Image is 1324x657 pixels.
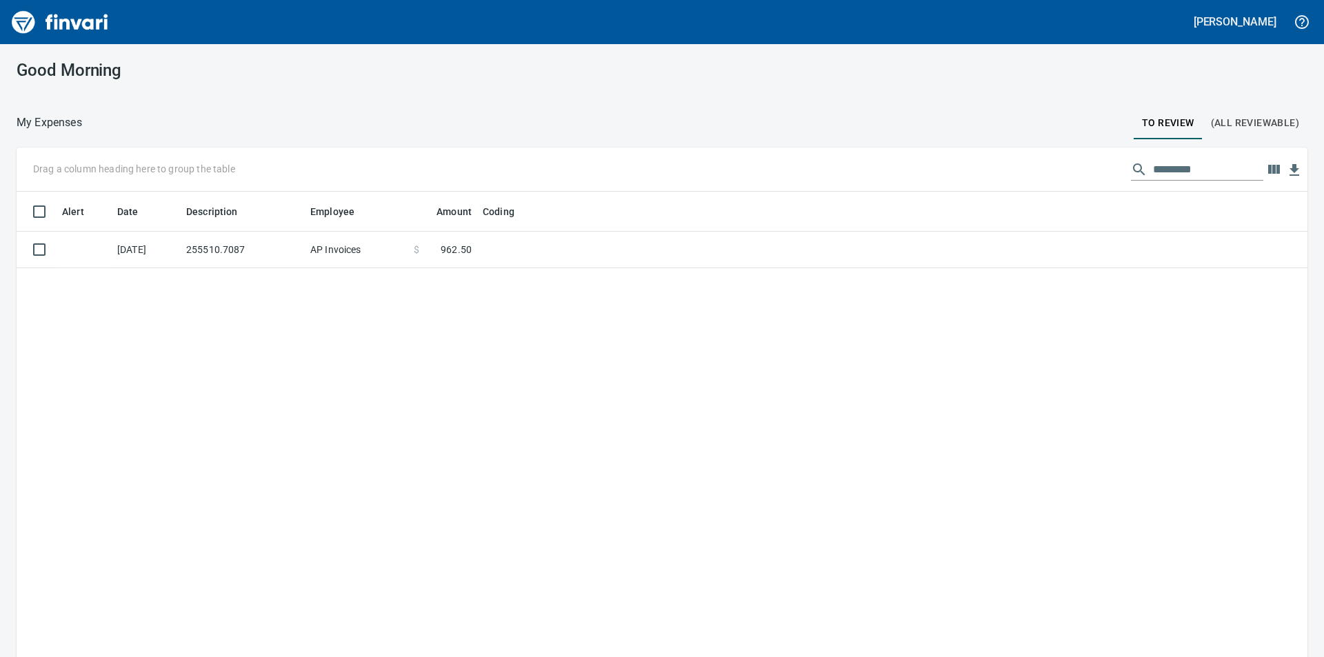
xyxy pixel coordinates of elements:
img: Finvari [8,6,112,39]
p: My Expenses [17,114,82,131]
span: To Review [1142,114,1194,132]
span: Amount [437,203,472,220]
span: Amount [419,203,472,220]
span: Description [186,203,256,220]
span: Date [117,203,157,220]
p: Drag a column heading here to group the table [33,162,235,176]
span: Coding [483,203,514,220]
td: [DATE] [112,232,181,268]
button: [PERSON_NAME] [1190,11,1280,32]
span: (All Reviewable) [1211,114,1299,132]
span: Alert [62,203,84,220]
button: Choose columns to display [1263,159,1284,180]
nav: breadcrumb [17,114,82,131]
td: 255510.7087 [181,232,305,268]
span: Coding [483,203,532,220]
h3: Good Morning [17,61,425,80]
span: Description [186,203,238,220]
span: Employee [310,203,354,220]
td: AP Invoices [305,232,408,268]
span: 962.50 [441,243,472,256]
button: Download Table [1284,160,1305,181]
span: Alert [62,203,102,220]
span: $ [414,243,419,256]
span: Employee [310,203,372,220]
span: Date [117,203,139,220]
h5: [PERSON_NAME] [1194,14,1276,29]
